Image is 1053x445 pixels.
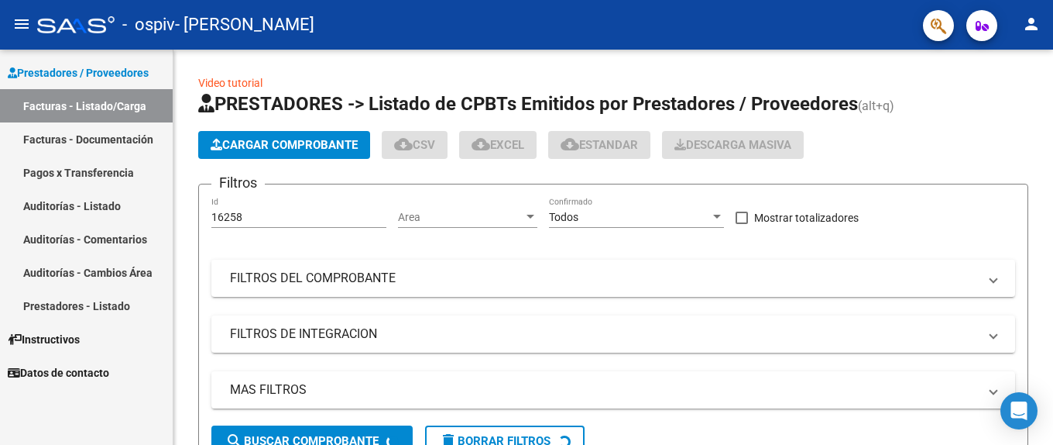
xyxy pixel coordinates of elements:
mat-icon: cloud_download [561,135,579,154]
button: CSV [382,131,448,159]
button: EXCEL [459,131,537,159]
span: Datos de contacto [8,364,109,381]
span: PRESTADORES -> Listado de CPBTs Emitidos por Prestadores / Proveedores [198,93,858,115]
mat-panel-title: FILTROS DE INTEGRACION [230,326,978,343]
mat-panel-title: MAS FILTROS [230,381,978,398]
span: Cargar Comprobante [211,138,358,152]
mat-icon: cloud_download [472,135,490,154]
mat-icon: cloud_download [394,135,413,154]
span: Estandar [561,138,638,152]
span: CSV [394,138,435,152]
span: Mostrar totalizadores [754,209,859,227]
button: Descarga Masiva [662,131,804,159]
button: Estandar [548,131,650,159]
span: (alt+q) [858,98,894,113]
mat-expansion-panel-header: FILTROS DEL COMPROBANTE [211,260,1015,297]
span: - [PERSON_NAME] [175,8,314,42]
mat-panel-title: FILTROS DEL COMPROBANTE [230,270,978,287]
span: Area [398,211,523,224]
span: Prestadores / Proveedores [8,64,149,81]
app-download-masive: Descarga masiva de comprobantes (adjuntos) [662,131,804,159]
h3: Filtros [211,172,265,194]
mat-icon: person [1022,15,1041,33]
mat-expansion-panel-header: MAS FILTROS [211,371,1015,409]
span: EXCEL [472,138,524,152]
mat-expansion-panel-header: FILTROS DE INTEGRACION [211,316,1015,353]
button: Cargar Comprobante [198,131,370,159]
span: - ospiv [122,8,175,42]
span: Descarga Masiva [674,138,791,152]
div: Open Intercom Messenger [1000,392,1038,429]
mat-icon: menu [12,15,31,33]
span: Instructivos [8,331,80,348]
span: Todos [549,211,578,223]
a: Video tutorial [198,77,262,89]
